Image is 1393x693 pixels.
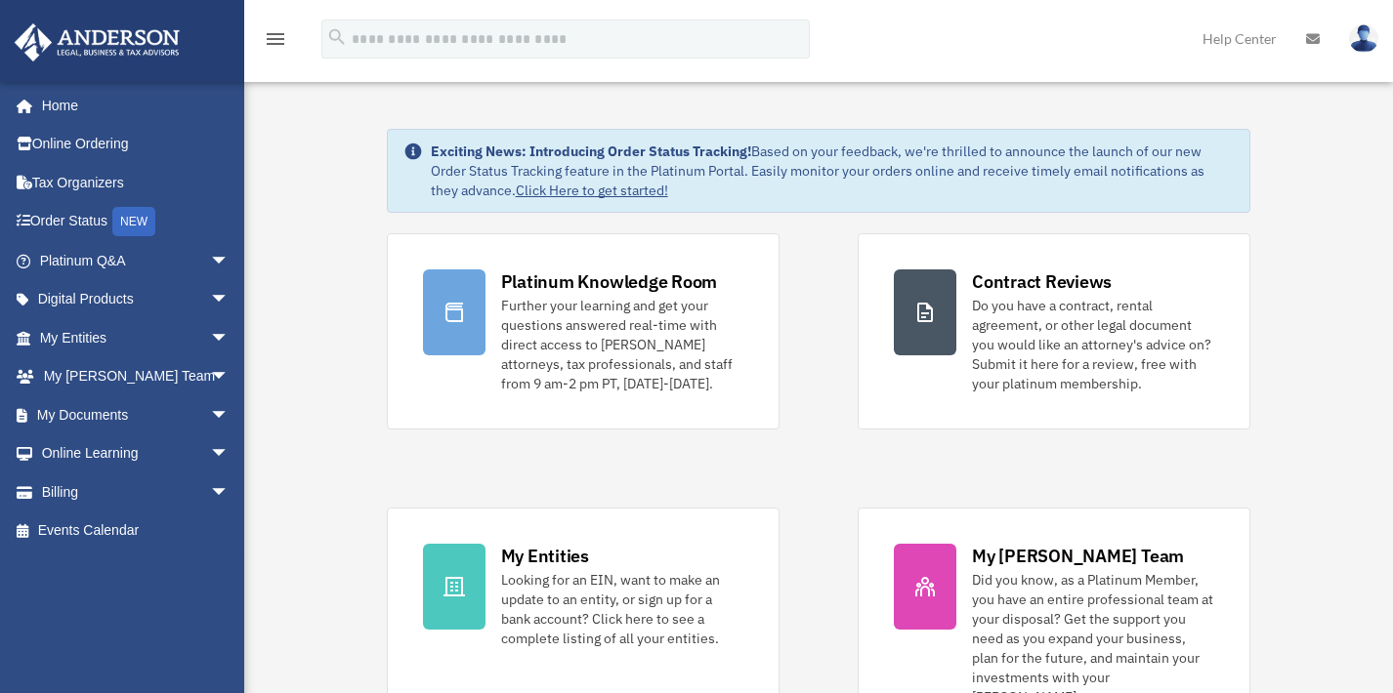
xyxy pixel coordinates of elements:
[14,318,259,357] a: My Entitiesarrow_drop_down
[210,357,249,397] span: arrow_drop_down
[14,511,259,550] a: Events Calendar
[1349,24,1378,53] img: User Pic
[210,434,249,474] span: arrow_drop_down
[264,34,287,51] a: menu
[14,280,259,319] a: Digital Productsarrow_drop_down
[210,472,249,512] span: arrow_drop_down
[112,207,155,236] div: NEW
[14,434,259,473] a: Online Learningarrow_drop_down
[210,241,249,281] span: arrow_drop_down
[14,395,259,434] a: My Documentsarrow_drop_down
[14,202,259,242] a: Order StatusNEW
[431,143,751,160] strong: Exciting News: Introducing Order Status Tracking!
[14,472,259,511] a: Billingarrow_drop_down
[858,233,1250,429] a: Contract Reviews Do you have a contract, rental agreement, or other legal document you would like...
[14,125,259,164] a: Online Ordering
[210,280,249,320] span: arrow_drop_down
[14,357,259,396] a: My [PERSON_NAME] Teamarrow_drop_down
[326,26,348,48] i: search
[431,142,1235,200] div: Based on your feedback, we're thrilled to announce the launch of our new Order Status Tracking fe...
[972,544,1184,568] div: My [PERSON_NAME] Team
[14,86,249,125] a: Home
[516,182,668,199] a: Click Here to get started!
[9,23,186,61] img: Anderson Advisors Platinum Portal
[501,544,589,568] div: My Entities
[210,395,249,435] span: arrow_drop_down
[14,163,259,202] a: Tax Organizers
[501,269,718,294] div: Platinum Knowledge Room
[387,233,780,429] a: Platinum Knowledge Room Further your learning and get your questions answered real-time with dire...
[210,318,249,358] span: arrow_drop_down
[972,296,1214,393] div: Do you have a contract, rental agreement, or other legal document you would like an attorney's ad...
[501,296,743,393] div: Further your learning and get your questions answered real-time with direct access to [PERSON_NAM...
[501,570,743,648] div: Looking for an EIN, want to make an update to an entity, or sign up for a bank account? Click her...
[264,27,287,51] i: menu
[14,241,259,280] a: Platinum Q&Aarrow_drop_down
[972,269,1112,294] div: Contract Reviews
